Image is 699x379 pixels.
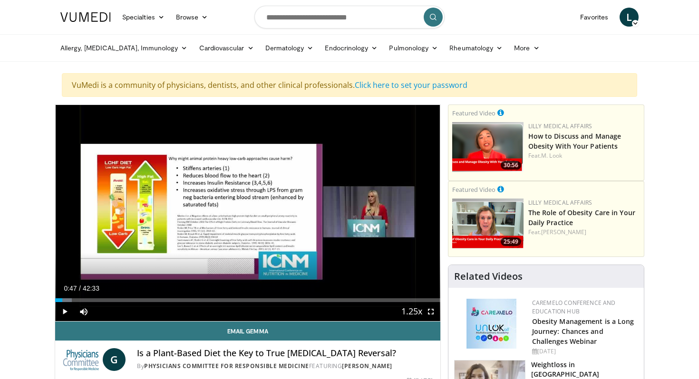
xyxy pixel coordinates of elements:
a: How to Discuss and Manage Obesity With Your Patients [528,132,621,151]
a: Specialties [116,8,170,27]
span: 25:49 [501,237,521,246]
a: Browse [170,8,214,27]
a: [PERSON_NAME] [342,362,392,370]
a: Physicians Committee for Responsible Medicine [144,362,309,370]
a: Email Gemma [55,322,440,341]
a: Endocrinology [319,38,383,57]
img: 45df64a9-a6de-482c-8a90-ada250f7980c.png.150x105_q85_autocrop_double_scale_upscale_version-0.2.jpg [466,299,516,349]
img: Physicians Committee for Responsible Medicine [63,348,99,371]
a: 25:49 [452,199,524,248]
div: Feat. [528,228,640,237]
button: Play [55,302,74,321]
a: L [620,8,639,27]
div: Feat. [528,152,640,160]
span: 30:56 [501,161,521,170]
h3: Weightloss in [GEOGRAPHIC_DATA] [531,360,638,379]
input: Search topics, interventions [254,6,445,28]
div: [DATE] [532,347,636,356]
button: Fullscreen [421,302,440,321]
a: Pulmonology [383,38,444,57]
button: Mute [74,302,93,321]
span: 0:47 [64,284,77,292]
div: By FEATURING [137,362,432,370]
a: Allergy, [MEDICAL_DATA], Immunology [55,38,194,57]
h4: Related Videos [454,271,523,282]
a: More [508,38,545,57]
img: c98a6a29-1ea0-4bd5-8cf5-4d1e188984a7.png.150x105_q85_crop-smart_upscale.png [452,122,524,172]
a: CaReMeLO Conference and Education Hub [532,299,616,315]
a: M. Look [541,152,562,160]
div: Progress Bar [55,298,440,302]
a: Lilly Medical Affairs [528,199,592,207]
a: Dermatology [260,38,320,57]
a: Favorites [574,8,614,27]
h4: Is a Plant-Based Diet the Key to True [MEDICAL_DATA] Reversal? [137,348,432,359]
span: 42:33 [83,284,99,292]
a: Obesity Management is a Long Journey: Chances and Challenges Webinar [532,317,634,346]
a: Click here to set your password [355,80,467,90]
div: VuMedi is a community of physicians, dentists, and other clinical professionals. [62,73,637,97]
a: Cardiovascular [194,38,260,57]
a: G [103,348,126,371]
img: e1208b6b-349f-4914-9dd7-f97803bdbf1d.png.150x105_q85_crop-smart_upscale.png [452,199,524,248]
video-js: Video Player [55,105,440,322]
small: Featured Video [452,185,495,194]
a: 30:56 [452,122,524,172]
span: / [79,284,81,292]
small: Featured Video [452,109,495,117]
a: [PERSON_NAME] [541,228,586,236]
a: The Role of Obesity Care in Your Daily Practice [528,208,635,227]
button: Playback Rate [402,302,421,321]
a: Lilly Medical Affairs [528,122,592,130]
img: VuMedi Logo [60,12,111,22]
a: Rheumatology [444,38,508,57]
